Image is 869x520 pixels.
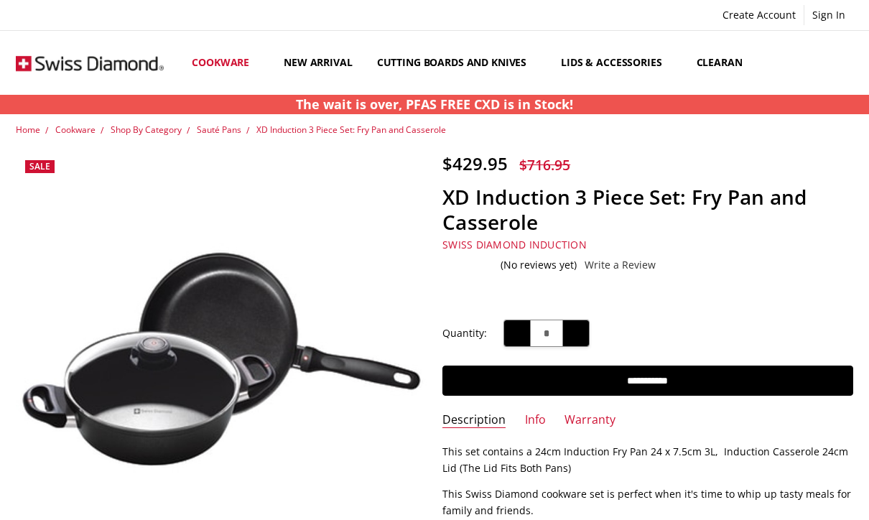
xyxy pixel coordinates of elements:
a: Sauté Pans [197,124,241,136]
p: This set contains a 24cm Induction Fry Pan 24 x 7.5cm 3L, Induction Casserole 24cm Lid (The Lid F... [442,444,852,476]
img: XD Induction 3 Piece Set: Fry Pan and Casserole [16,243,426,473]
a: Sign In [804,5,853,25]
p: This Swiss Diamond cookware set is perfect when it's time to whip up tasty meals for family and f... [442,486,852,519]
a: Info [525,412,546,429]
a: Description [442,412,506,429]
a: Cookware [55,124,96,136]
a: Clearance [684,31,777,95]
a: New arrival [271,31,364,95]
a: Create Account [715,5,804,25]
span: $429.95 [442,152,508,175]
a: Home [16,124,40,136]
a: Write a Review [585,259,656,271]
a: Cookware [180,31,271,95]
span: (No reviews yet) [501,259,577,271]
h1: XD Induction 3 Piece Set: Fry Pan and Casserole [442,185,852,235]
a: Shop By Category [111,124,182,136]
a: Warranty [564,412,615,429]
p: The wait is over, PFAS FREE CXD is in Stock! [296,95,573,114]
img: Free Shipping On Every Order [16,34,164,93]
a: Lids & Accessories [549,31,684,95]
a: Cutting boards and knives [365,31,549,95]
a: Swiss Diamond Induction [442,238,587,251]
span: $716.95 [519,155,570,175]
label: Quantity: [442,325,487,341]
a: XD Induction 3 Piece Set: Fry Pan and Casserole [256,124,446,136]
span: Sale [29,160,50,172]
